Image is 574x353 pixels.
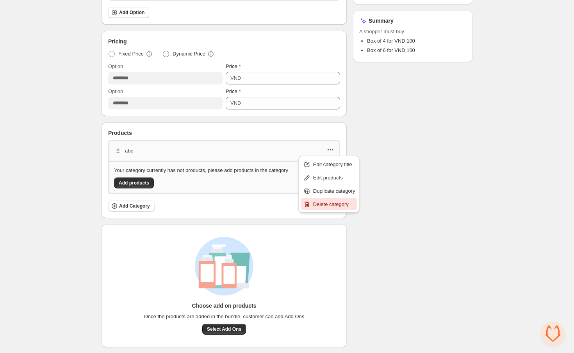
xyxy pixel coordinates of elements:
[119,9,144,16] span: Add Option
[144,313,305,321] span: Once the products are added in the bundle, customer can add Add Ons
[173,50,205,58] span: Dynamic Price
[313,174,355,182] span: Edit products
[108,7,149,18] button: Add Option
[230,99,241,107] div: VND
[313,201,355,208] span: Delete category
[207,326,241,332] span: Select Add Ons
[114,177,154,188] button: Add products
[119,180,149,186] span: Add products
[125,147,133,155] p: abc
[202,324,246,335] button: Select Add Ons
[108,201,155,211] button: Add Category
[313,161,355,168] span: Edit category title
[369,17,394,25] h3: Summary
[541,322,565,345] a: Open chat
[108,88,123,95] label: Option
[359,28,466,36] span: A shopper must buy
[367,47,466,54] li: Box of 6 for VND 100
[230,74,241,82] div: VND
[226,88,241,95] label: Price
[226,63,241,70] label: Price
[108,38,127,45] span: Pricing
[119,203,150,209] span: Add Category
[108,63,123,70] label: Option
[313,187,355,195] span: Duplicate category
[114,167,288,174] p: Your category currently has not products, please add products in the category
[367,37,466,45] li: Box of 4 for VND 100
[192,302,257,310] h3: Choose add on products
[118,50,144,58] span: Fixed Price
[108,129,132,137] span: Products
